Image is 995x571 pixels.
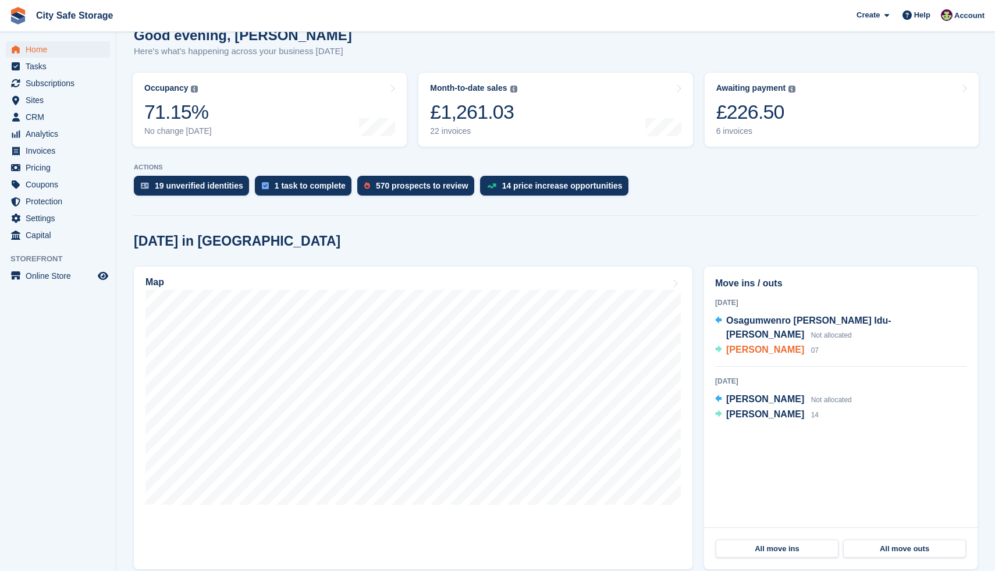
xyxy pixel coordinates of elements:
a: [PERSON_NAME] Not allocated [715,392,852,407]
span: Tasks [26,58,95,75]
span: Subscriptions [26,75,95,91]
a: City Safe Storage [31,6,118,25]
p: Here's what's happening across your business [DATE] [134,45,352,58]
img: task-75834270c22a3079a89374b754ae025e5fb1db73e45f91037f5363f120a921f8.svg [262,182,269,189]
div: £226.50 [716,100,796,124]
span: Capital [26,227,95,243]
img: icon-info-grey-7440780725fd019a000dd9b08b2336e03edf1995a4989e88bcd33f0948082b44.svg [191,86,198,93]
h1: Good evening, [PERSON_NAME] [134,27,352,43]
div: No change [DATE] [144,126,212,136]
span: Online Store [26,268,95,284]
div: 6 invoices [716,126,796,136]
a: Month-to-date sales £1,261.03 22 invoices [418,73,692,147]
div: Awaiting payment [716,83,786,93]
h2: Map [145,277,164,288]
a: menu [6,75,110,91]
img: prospect-51fa495bee0391a8d652442698ab0144808aea92771e9ea1ae160a38d050c398.svg [364,182,370,189]
span: Home [26,41,95,58]
a: Occupancy 71.15% No change [DATE] [133,73,407,147]
span: Settings [26,210,95,226]
span: [PERSON_NAME] [726,394,804,404]
a: menu [6,193,110,210]
a: Map [134,267,692,569]
p: ACTIONS [134,164,978,171]
div: 71.15% [144,100,212,124]
a: Osagumwenro [PERSON_NAME] Idu-[PERSON_NAME] Not allocated [715,314,966,343]
div: [DATE] [715,297,966,308]
a: menu [6,92,110,108]
img: verify_identity-adf6edd0f0f0b5bbfe63781bf79b02c33cf7c696d77639b501bdc392416b5a36.svg [141,182,149,189]
img: Richie Miller [941,9,953,21]
div: Occupancy [144,83,188,93]
div: 570 prospects to review [376,181,468,190]
a: menu [6,41,110,58]
span: Invoices [26,143,95,159]
span: Coupons [26,176,95,193]
span: Analytics [26,126,95,142]
a: 1 task to complete [255,176,357,201]
a: Preview store [96,269,110,283]
a: menu [6,268,110,284]
div: 19 unverified identities [155,181,243,190]
img: icon-info-grey-7440780725fd019a000dd9b08b2336e03edf1995a4989e88bcd33f0948082b44.svg [788,86,795,93]
h2: [DATE] in [GEOGRAPHIC_DATA] [134,233,340,249]
a: [PERSON_NAME] 14 [715,407,819,423]
span: [PERSON_NAME] [726,345,804,354]
span: Storefront [10,253,116,265]
span: Not allocated [811,396,852,404]
a: Awaiting payment £226.50 6 invoices [705,73,979,147]
a: [PERSON_NAME] 07 [715,343,819,358]
span: 07 [811,346,819,354]
a: menu [6,210,110,226]
span: CRM [26,109,95,125]
div: 14 price increase opportunities [502,181,623,190]
span: Sites [26,92,95,108]
div: £1,261.03 [430,100,517,124]
span: Account [954,10,985,22]
span: Osagumwenro [PERSON_NAME] Idu-[PERSON_NAME] [726,315,891,339]
span: Pricing [26,159,95,176]
img: price_increase_opportunities-93ffe204e8149a01c8c9dc8f82e8f89637d9d84a8eef4429ea346261dce0b2c0.svg [487,183,496,189]
img: icon-info-grey-7440780725fd019a000dd9b08b2336e03edf1995a4989e88bcd33f0948082b44.svg [510,86,517,93]
span: 14 [811,411,819,419]
span: Not allocated [811,331,852,339]
a: All move outs [843,540,966,558]
a: menu [6,58,110,75]
img: stora-icon-8386f47178a22dfd0bd8f6a31ec36ba5ce8667c1dd55bd0f319d3a0aa187defe.svg [9,7,27,24]
a: menu [6,227,110,243]
a: menu [6,176,110,193]
a: 570 prospects to review [357,176,480,201]
span: Help [914,9,930,21]
a: menu [6,143,110,159]
div: 22 invoices [430,126,517,136]
a: menu [6,126,110,142]
div: Month-to-date sales [430,83,507,93]
span: Create [857,9,880,21]
a: 14 price increase opportunities [480,176,634,201]
div: 1 task to complete [275,181,346,190]
div: [DATE] [715,376,966,386]
span: Protection [26,193,95,210]
a: menu [6,109,110,125]
span: [PERSON_NAME] [726,409,804,419]
a: 19 unverified identities [134,176,255,201]
a: All move ins [716,540,838,558]
a: menu [6,159,110,176]
h2: Move ins / outs [715,276,966,290]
